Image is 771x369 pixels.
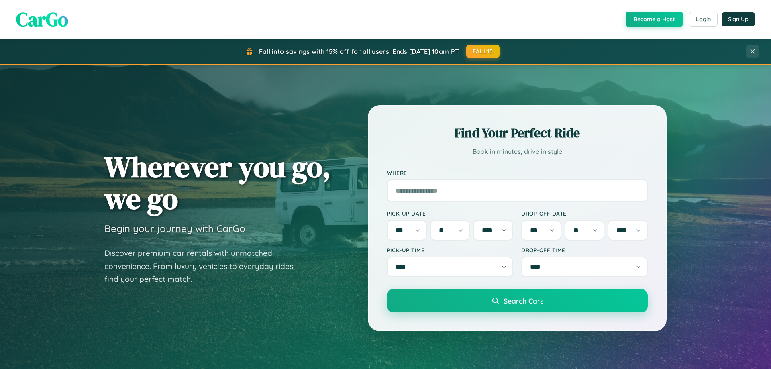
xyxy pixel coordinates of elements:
span: CarGo [16,6,68,33]
label: Drop-off Date [521,210,648,217]
p: Book in minutes, drive in style [387,146,648,157]
label: Pick-up Date [387,210,513,217]
label: Where [387,169,648,176]
button: Become a Host [626,12,683,27]
span: Fall into savings with 15% off for all users! Ends [DATE] 10am PT. [259,47,460,55]
h2: Find Your Perfect Ride [387,124,648,142]
p: Discover premium car rentals with unmatched convenience. From luxury vehicles to everyday rides, ... [104,247,305,286]
button: FALL15 [466,45,500,58]
button: Sign Up [722,12,755,26]
h3: Begin your journey with CarGo [104,222,245,234]
h1: Wherever you go, we go [104,151,331,214]
label: Drop-off Time [521,247,648,253]
label: Pick-up Time [387,247,513,253]
span: Search Cars [504,296,543,305]
button: Login [689,12,718,27]
button: Search Cars [387,289,648,312]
